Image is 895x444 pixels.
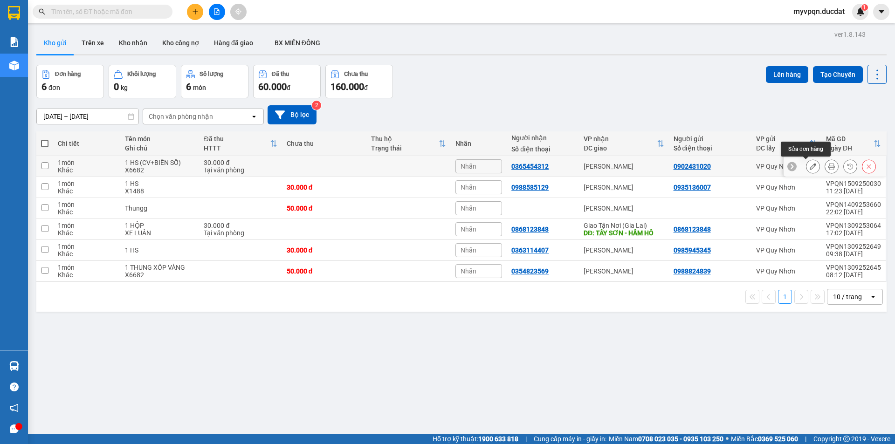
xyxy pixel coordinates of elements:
[58,201,115,208] div: 1 món
[204,229,277,237] div: Tại văn phòng
[674,144,747,152] div: Số điện thoại
[511,163,549,170] div: 0365454312
[312,101,321,110] sup: 2
[204,222,277,229] div: 30.000 đ
[41,81,47,92] span: 6
[756,144,809,152] div: ĐC lấy
[121,84,128,91] span: kg
[192,8,199,15] span: plus
[756,246,817,254] div: VP Quy Nhơn
[230,4,247,20] button: aim
[826,264,881,271] div: VPQN1309252645
[674,163,711,170] div: 0902431020
[49,61,116,74] span: VP Quy Nhơn
[756,184,817,191] div: VP Quy Nhơn
[187,4,203,20] button: plus
[268,105,317,124] button: Bộ lọc
[287,184,362,191] div: 30.000 đ
[511,134,574,142] div: Người nhận
[579,131,669,156] th: Toggle SortBy
[584,246,664,254] div: [PERSON_NAME]
[60,26,118,35] strong: [PERSON_NAME]:
[821,131,886,156] th: Toggle SortBy
[275,39,320,47] span: BX MIỀN ĐÔNG
[461,246,476,254] span: Nhãn
[287,84,290,91] span: đ
[584,163,664,170] div: [PERSON_NAME]
[149,112,213,121] div: Chọn văn phòng nhận
[756,225,817,233] div: VP Quy Nhơn
[584,135,657,143] div: VP nhận
[51,7,161,17] input: Tìm tên, số ĐT hoặc mã đơn
[287,140,362,147] div: Chưa thu
[826,250,881,258] div: 09:38 [DATE]
[125,144,195,152] div: Ghi chú
[584,144,657,152] div: ĐC giao
[10,383,19,391] span: question-circle
[584,229,664,237] div: DĐ: TÂY SƠN - HẦM HÔ
[534,434,606,444] span: Cung cấp máy in - giấy in:
[109,65,176,98] button: Khối lượng0kg
[826,229,881,237] div: 17:02 [DATE]
[833,292,862,301] div: 10 / trang
[9,61,19,70] img: warehouse-icon
[127,71,156,77] div: Khối lượng
[272,71,289,77] div: Đã thu
[877,7,886,16] span: caret-down
[863,4,866,11] span: 1
[433,434,518,444] span: Hỗ trợ kỹ thuật:
[826,201,881,208] div: VPQN1409253660
[111,32,155,54] button: Kho nhận
[638,435,723,443] strong: 0708 023 035 - 0935 103 250
[58,166,115,174] div: Khác
[58,229,115,237] div: Khác
[525,434,527,444] span: |
[756,267,817,275] div: VP Quy Nhơn
[58,271,115,279] div: Khác
[609,434,723,444] span: Miền Nam
[371,135,439,143] div: Thu hộ
[674,246,711,254] div: 0985945345
[344,71,368,77] div: Chưa thu
[826,180,881,187] div: VPQN1509250030
[181,65,248,98] button: Số lượng6món
[511,246,549,254] div: 0363114407
[674,135,747,143] div: Người gửi
[9,361,19,371] img: warehouse-icon
[843,436,850,442] span: copyright
[37,109,138,124] input: Select a date range.
[869,293,877,301] svg: open
[778,290,792,304] button: 1
[6,45,52,54] strong: 0901 936 968
[125,271,195,279] div: X6682
[511,267,549,275] div: 0354823569
[125,246,195,254] div: 1 HS
[584,222,664,229] div: Giao Tận Nơi (Gia Lai)
[253,65,321,98] button: Đã thu60.000đ
[125,135,195,143] div: Tên món
[330,81,364,92] span: 160.000
[10,403,19,412] span: notification
[39,8,45,15] span: search
[325,65,393,98] button: Chưa thu160.000đ
[478,435,518,443] strong: 1900 633 818
[125,222,195,229] div: 1 HỘP
[200,71,223,77] div: Số lượng
[366,131,451,156] th: Toggle SortBy
[60,45,106,54] strong: 0901 933 179
[58,159,115,166] div: 1 món
[756,135,809,143] div: VP gửi
[758,435,798,443] strong: 0369 525 060
[250,113,258,120] svg: open
[781,142,831,157] div: Sửa đơn hàng
[511,184,549,191] div: 0988585129
[204,135,269,143] div: Đã thu
[674,225,711,233] div: 0868123848
[235,8,241,15] span: aim
[125,229,195,237] div: XE LUÂN
[826,144,874,152] div: Ngày ĐH
[584,205,664,212] div: [PERSON_NAME]
[861,4,868,11] sup: 1
[6,26,51,44] strong: 0931 600 979
[674,267,711,275] div: 0988824839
